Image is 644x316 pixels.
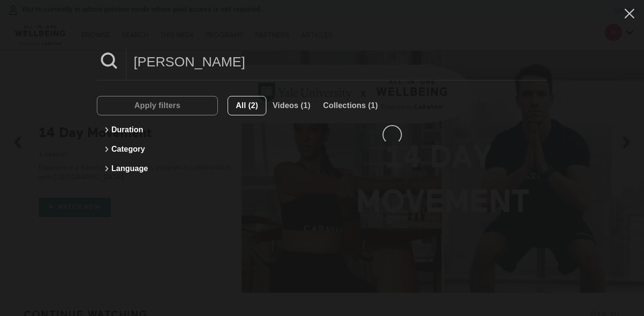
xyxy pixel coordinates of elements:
button: All (2) [228,96,266,115]
button: Language [102,159,213,178]
input: Search [126,48,547,75]
button: Category [102,140,213,159]
span: All (2) [236,101,258,110]
span: Collections (1) [323,101,378,110]
button: Collections (1) [317,96,384,115]
button: Duration [102,120,213,140]
span: Videos (1) [273,101,310,110]
button: Videos (1) [266,96,317,115]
